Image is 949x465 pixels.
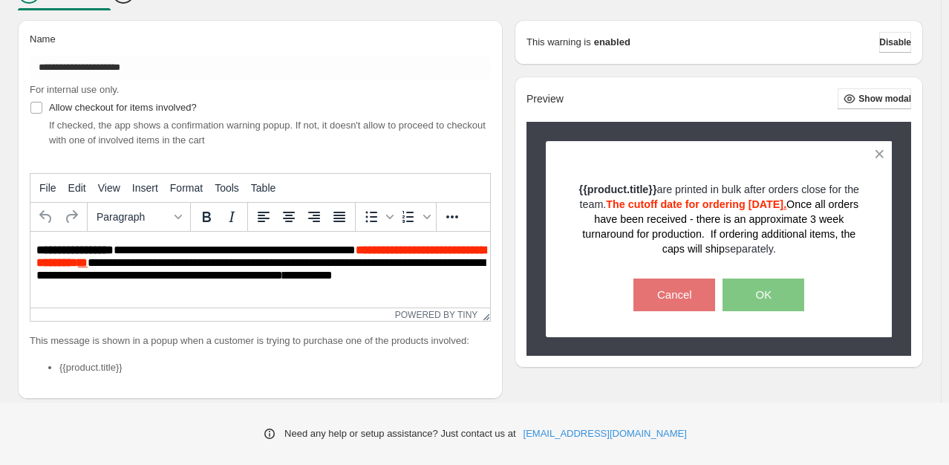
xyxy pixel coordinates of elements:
button: Show modal [838,88,911,109]
li: {{product.title}} [59,360,491,375]
a: Powered by Tiny [395,310,478,320]
strong: {{product.title}} [579,183,657,195]
span: Paragraph [97,211,169,223]
button: Align left [251,204,276,230]
div: Bullet list [359,204,396,230]
button: Redo [59,204,84,230]
button: Italic [219,204,244,230]
a: [EMAIL_ADDRESS][DOMAIN_NAME] [524,426,687,441]
span: Show modal [858,93,911,105]
button: Bold [194,204,219,230]
button: Formats [91,204,187,230]
span: . [783,198,786,210]
span: Table [251,182,275,194]
span: Tools [215,182,239,194]
button: Undo [33,204,59,230]
span: View [98,182,120,194]
span: If checked, the app shows a confirmation warning popup. If not, it doesn't allow to proceed to ch... [49,120,486,146]
h2: Preview [526,93,564,105]
span: File [39,182,56,194]
div: Numbered list [396,204,433,230]
button: Align right [301,204,327,230]
span: Insert [132,182,158,194]
button: Cancel [633,279,715,311]
button: Disable [879,32,911,53]
span: Disable [879,36,911,48]
button: OK [723,279,804,311]
p: are printed in bulk after orders close for the team. separately. [572,182,867,256]
span: Edit [68,182,86,194]
button: Justify [327,204,352,230]
button: More... [440,204,465,230]
span: Format [170,182,203,194]
span: Allow checkout for items involved? [49,102,197,113]
span: For internal use only. [30,84,119,95]
p: This warning is [526,35,591,50]
button: Align center [276,204,301,230]
strong: enabled [594,35,630,50]
p: This message is shown in a popup when a customer is trying to purchase one of the products involved: [30,334,491,348]
div: Resize [477,308,490,321]
span: Name [30,33,56,45]
strong: The cutoff date for ordering [DATE] [606,198,786,210]
iframe: Rich Text Area [30,232,490,308]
